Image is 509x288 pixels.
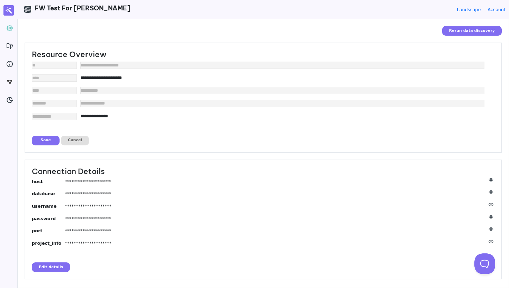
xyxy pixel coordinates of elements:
[80,87,484,94] input: edit value
[80,74,484,81] input: edit value
[80,113,484,119] input: edit value
[32,113,77,120] input: edit label
[80,62,484,69] input: edit value
[32,190,65,199] dt: database
[457,6,481,13] a: Landscape
[32,50,494,59] h3: Resource Overview
[442,26,502,36] button: Rerun data discovery
[3,5,14,16] img: Magic Data logo
[32,240,65,249] dt: project_info
[32,100,77,107] input: edit label
[80,100,484,107] input: edit value
[32,215,65,224] dt: password
[488,6,506,13] a: Account
[32,262,70,272] button: Edit details
[32,178,65,187] dt: host
[32,203,65,212] dt: username
[32,62,77,69] input: edit label
[474,253,495,274] iframe: Toggle Customer Support
[32,74,77,82] input: edit label
[61,136,89,145] button: Cancel
[32,87,77,94] input: edit label
[35,4,130,12] span: FW Test For [PERSON_NAME]
[32,227,65,236] dt: port
[32,136,60,145] button: Save
[32,167,494,176] h3: Connection Details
